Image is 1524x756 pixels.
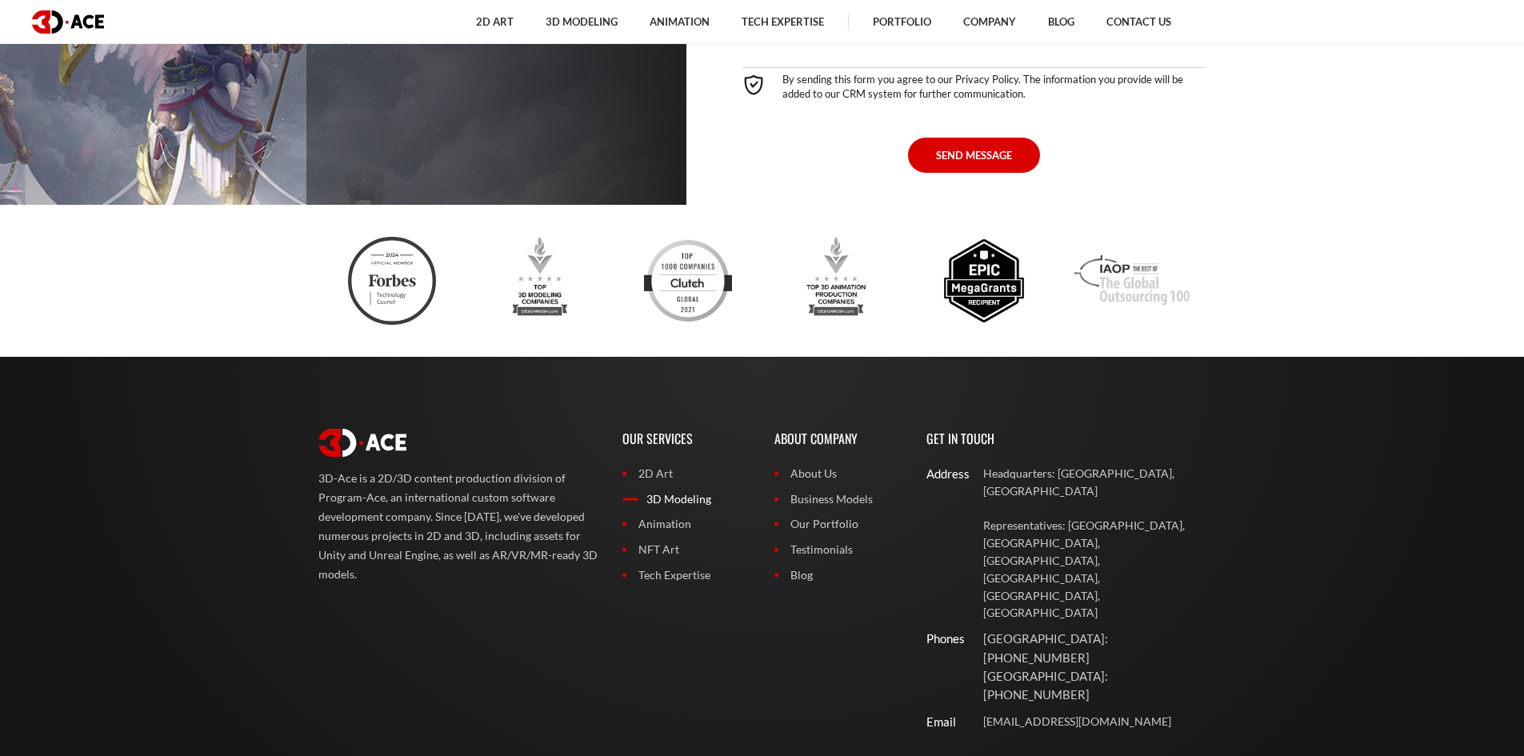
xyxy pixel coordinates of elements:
a: [EMAIL_ADDRESS][DOMAIN_NAME] [983,713,1206,730]
p: 3D-Ace is a 2D/3D content production division of Program-Ace, an international custom software de... [318,469,598,584]
p: [GEOGRAPHIC_DATA]: [PHONE_NUMBER] [983,630,1206,667]
p: About Company [774,413,902,465]
a: 3D Modeling [622,490,750,508]
a: NFT Art [622,541,750,558]
a: Tech Expertise [622,566,750,584]
img: Clutch top developers [644,237,732,325]
a: Blog [774,566,902,584]
p: Headquarters: [GEOGRAPHIC_DATA], [GEOGRAPHIC_DATA] [983,465,1206,500]
p: Our Services [622,413,750,465]
div: Address [926,465,953,483]
div: By sending this form you agree to our Privacy Policy. The information you provide will be added t... [742,67,1206,101]
a: 2D Art [622,465,750,482]
p: [GEOGRAPHIC_DATA]: [PHONE_NUMBER] [983,667,1206,705]
img: Top 3d modeling companies designrush award 2023 [496,237,584,325]
img: Iaop award [1074,237,1190,325]
a: Testimonials [774,541,902,558]
img: logo dark [32,10,104,34]
p: Representatives: [GEOGRAPHIC_DATA], [GEOGRAPHIC_DATA], [GEOGRAPHIC_DATA], [GEOGRAPHIC_DATA], [GEO... [983,517,1206,622]
div: Phones [926,630,953,648]
a: Business Models [774,490,902,508]
p: Get In Touch [926,413,1206,465]
img: Ftc badge 3d ace 2024 [348,237,436,325]
div: Email [926,713,953,731]
button: SEND MESSAGE [908,138,1040,173]
a: Our Portfolio [774,515,902,533]
a: About Us [774,465,902,482]
img: Top 3d animation production companies designrush 2023 [792,237,880,325]
img: Epic megagrants recipient [940,237,1028,325]
a: Animation [622,515,750,533]
a: Headquarters: [GEOGRAPHIC_DATA], [GEOGRAPHIC_DATA] Representatives: [GEOGRAPHIC_DATA], [GEOGRAPHI... [983,465,1206,622]
img: logo white [318,429,406,458]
